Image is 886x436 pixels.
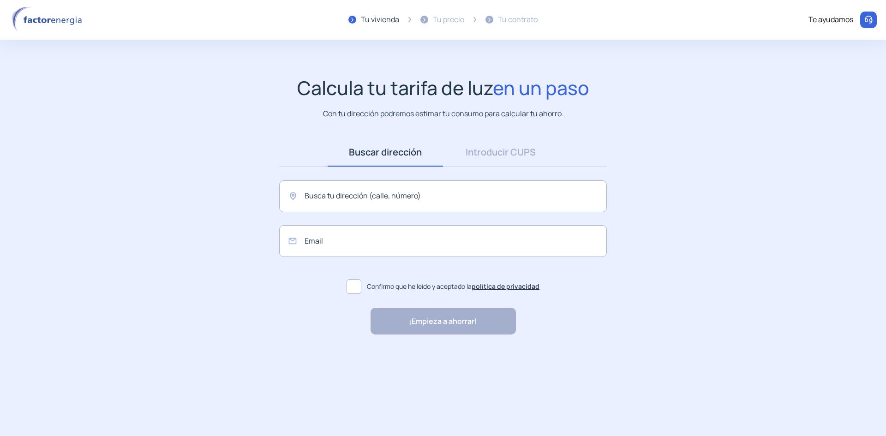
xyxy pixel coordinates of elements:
div: Tu precio [433,14,464,26]
img: logo factor [9,6,88,33]
div: Tu vivienda [361,14,399,26]
div: Tu contrato [498,14,538,26]
a: Introducir CUPS [443,138,558,167]
h1: Calcula tu tarifa de luz [297,77,589,99]
a: política de privacidad [472,282,539,291]
span: Confirmo que he leído y aceptado la [367,281,539,292]
a: Buscar dirección [328,138,443,167]
p: Con tu dirección podremos estimar tu consumo para calcular tu ahorro. [323,108,563,119]
span: en un paso [493,75,589,101]
div: Te ayudamos [808,14,853,26]
img: llamar [864,15,873,24]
